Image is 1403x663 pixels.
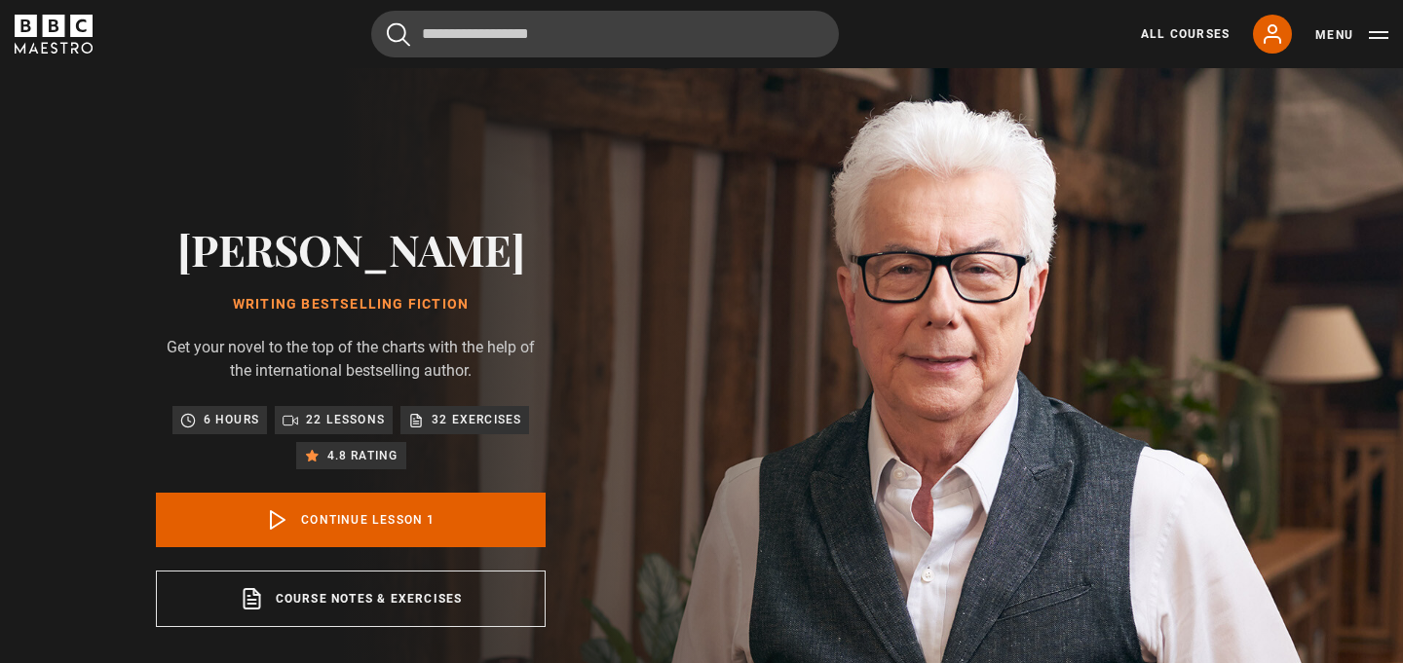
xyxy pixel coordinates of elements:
[15,15,93,54] svg: BBC Maestro
[156,224,546,274] h2: [PERSON_NAME]
[156,571,546,627] a: Course notes & exercises
[204,410,259,429] p: 6 hours
[327,446,398,465] p: 4.8 rating
[432,410,521,429] p: 32 exercises
[156,297,546,313] h1: Writing Bestselling Fiction
[306,410,385,429] p: 22 lessons
[1141,25,1230,43] a: All Courses
[371,11,839,57] input: Search
[1315,25,1388,45] button: Toggle navigation
[387,22,410,47] button: Submit the search query
[156,336,546,383] p: Get your novel to the top of the charts with the help of the international bestselling author.
[156,493,546,547] a: Continue lesson 1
